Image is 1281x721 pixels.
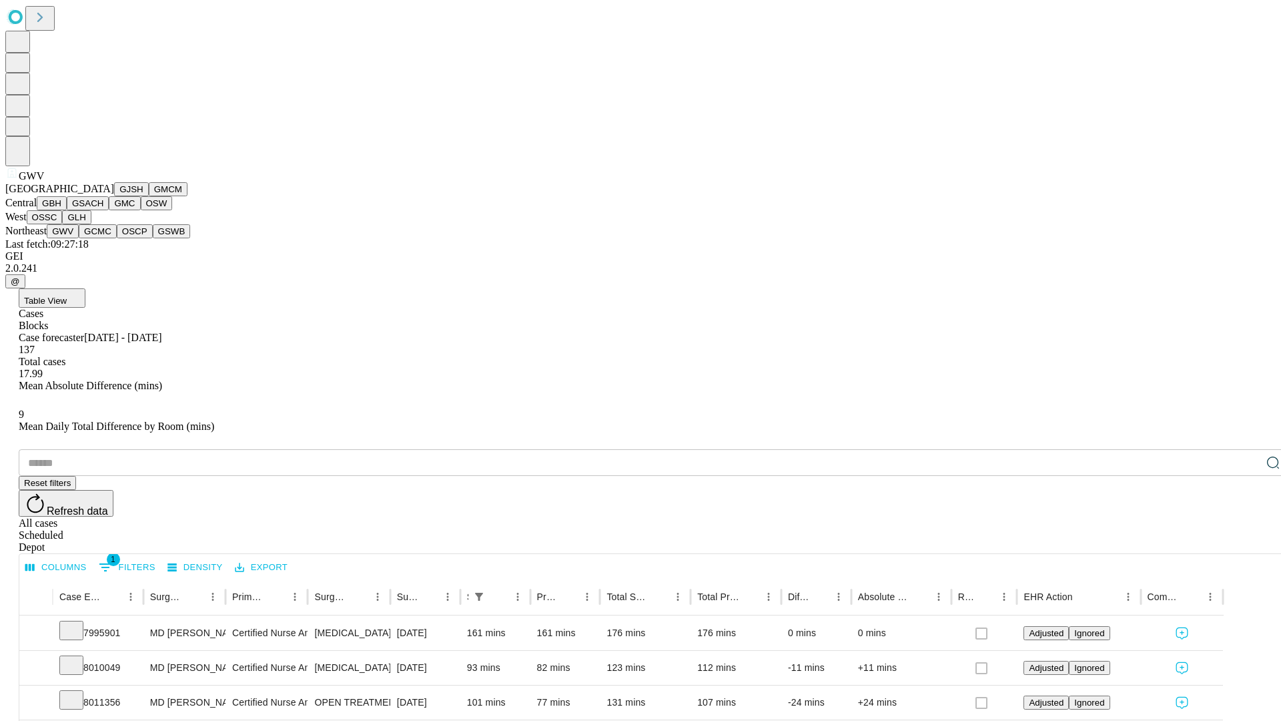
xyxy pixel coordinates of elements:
span: Ignored [1074,698,1104,708]
div: Certified Nurse Anesthetist [232,686,301,720]
div: 7995901 [59,616,137,650]
button: OSSC [27,210,63,224]
button: Menu [929,587,948,606]
div: 107 mins [697,686,775,720]
button: Menu [578,587,596,606]
div: Certified Nurse Anesthetist [232,651,301,685]
button: Menu [508,587,527,606]
button: Menu [1119,587,1138,606]
div: 8011356 [59,686,137,720]
div: 2.0.241 [5,262,1276,274]
span: West [5,211,27,222]
div: -11 mins [788,651,845,685]
button: Sort [741,587,759,606]
button: Show filters [470,587,488,606]
div: Scheduled In Room Duration [467,591,468,602]
div: 82 mins [537,651,594,685]
button: Sort [350,587,368,606]
div: 123 mins [606,651,684,685]
span: Reset filters [24,478,71,488]
button: Refresh data [19,490,113,517]
div: 0 mins [788,616,845,650]
button: Reset filters [19,476,76,490]
span: 9 [19,409,24,420]
button: Adjusted [1023,661,1069,675]
button: GCMC [79,224,117,238]
button: GJSH [114,182,149,196]
div: [MEDICAL_DATA] ANKLE [314,616,383,650]
div: [MEDICAL_DATA] LEG,KNEE, ANKLE DEEP [314,651,383,685]
div: Certified Nurse Anesthetist [232,616,301,650]
button: Expand [26,622,46,646]
div: Comments [1148,591,1181,602]
button: GSACH [67,196,109,210]
button: Menu [286,587,304,606]
span: Case forecaster [19,332,84,343]
button: Menu [438,587,457,606]
div: Total Scheduled Duration [606,591,649,602]
button: Sort [1074,587,1093,606]
button: OSCP [117,224,153,238]
button: Ignored [1069,626,1110,640]
button: Ignored [1069,661,1110,675]
span: @ [11,276,20,286]
button: Menu [759,587,778,606]
span: 1 [107,553,120,566]
button: Sort [1182,587,1201,606]
button: Show filters [95,557,159,578]
div: GEI [5,250,1276,262]
button: Sort [420,587,438,606]
button: @ [5,274,25,288]
button: Menu [203,587,222,606]
div: Surgery Date [397,591,418,602]
button: Sort [267,587,286,606]
button: Menu [829,587,848,606]
button: GWV [47,224,79,238]
div: 176 mins [606,616,684,650]
div: MD [PERSON_NAME] [150,616,219,650]
div: -24 mins [788,686,845,720]
button: Expand [26,657,46,680]
div: Case Epic Id [59,591,101,602]
div: 161 mins [537,616,594,650]
div: OPEN TREATMENT RADIUS SHAFT FX/CLOSED RADIOULNAR [MEDICAL_DATA] [314,686,383,720]
span: Central [5,197,37,208]
span: Adjusted [1029,663,1063,673]
span: [GEOGRAPHIC_DATA] [5,183,114,194]
div: [DATE] [397,686,454,720]
button: Sort [911,587,929,606]
span: [DATE] - [DATE] [84,332,161,343]
div: Absolute Difference [858,591,909,602]
button: OSW [141,196,173,210]
button: Sort [103,587,121,606]
div: +11 mins [858,651,945,685]
div: Difference [788,591,809,602]
span: Adjusted [1029,698,1063,708]
button: Sort [185,587,203,606]
button: Sort [976,587,995,606]
button: Menu [1201,587,1220,606]
div: 77 mins [537,686,594,720]
div: 93 mins [467,651,524,685]
button: Ignored [1069,696,1110,710]
span: Mean Daily Total Difference by Room (mins) [19,421,214,432]
button: Expand [26,692,46,715]
div: MD [PERSON_NAME] [150,651,219,685]
div: Total Predicted Duration [697,591,739,602]
div: 0 mins [858,616,945,650]
div: Predicted In Room Duration [537,591,558,602]
button: Sort [650,587,669,606]
span: GWV [19,170,44,182]
div: 1 active filter [470,587,488,606]
span: Last fetch: 09:27:18 [5,238,89,250]
span: 17.99 [19,368,43,379]
div: 161 mins [467,616,524,650]
span: Mean Absolute Difference (mins) [19,380,162,391]
button: Export [232,557,291,578]
button: Menu [121,587,140,606]
div: 101 mins [467,686,524,720]
span: Table View [24,296,67,306]
span: Total cases [19,356,65,367]
div: EHR Action [1023,591,1072,602]
button: Sort [811,587,829,606]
